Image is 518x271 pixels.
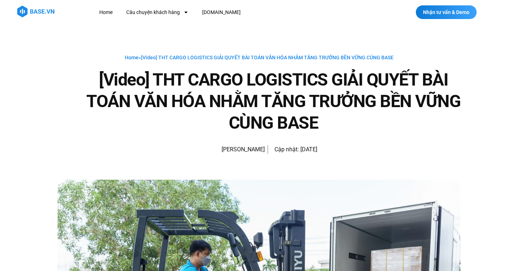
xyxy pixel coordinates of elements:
[416,5,477,19] a: Nhận tư vấn & Demo
[125,55,138,60] a: Home
[125,55,394,60] span: »
[86,69,460,134] h1: [Video] THT CARGO LOGISTICS GIẢI QUYẾT BÀI TOÁN VĂN HÓA NHẰM TĂNG TRƯỞNG BỀN VỮNG CÙNG BASE
[274,146,299,153] span: Cập nhật:
[218,144,265,155] span: [PERSON_NAME]
[94,6,370,19] nav: Menu
[300,146,317,153] time: [DATE]
[141,55,394,60] span: [Video] THT CARGO LOGISTICS GIẢI QUYẾT BÀI TOÁN VĂN HÓA NHẰM TĂNG TRƯỞNG BỀN VỮNG CÙNG BASE
[121,6,194,19] a: Câu chuyện khách hàng
[197,6,246,19] a: [DOMAIN_NAME]
[94,6,118,19] a: Home
[201,141,265,158] a: Picture of Hạnh Hoàng [PERSON_NAME]
[423,10,469,15] span: Nhận tư vấn & Demo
